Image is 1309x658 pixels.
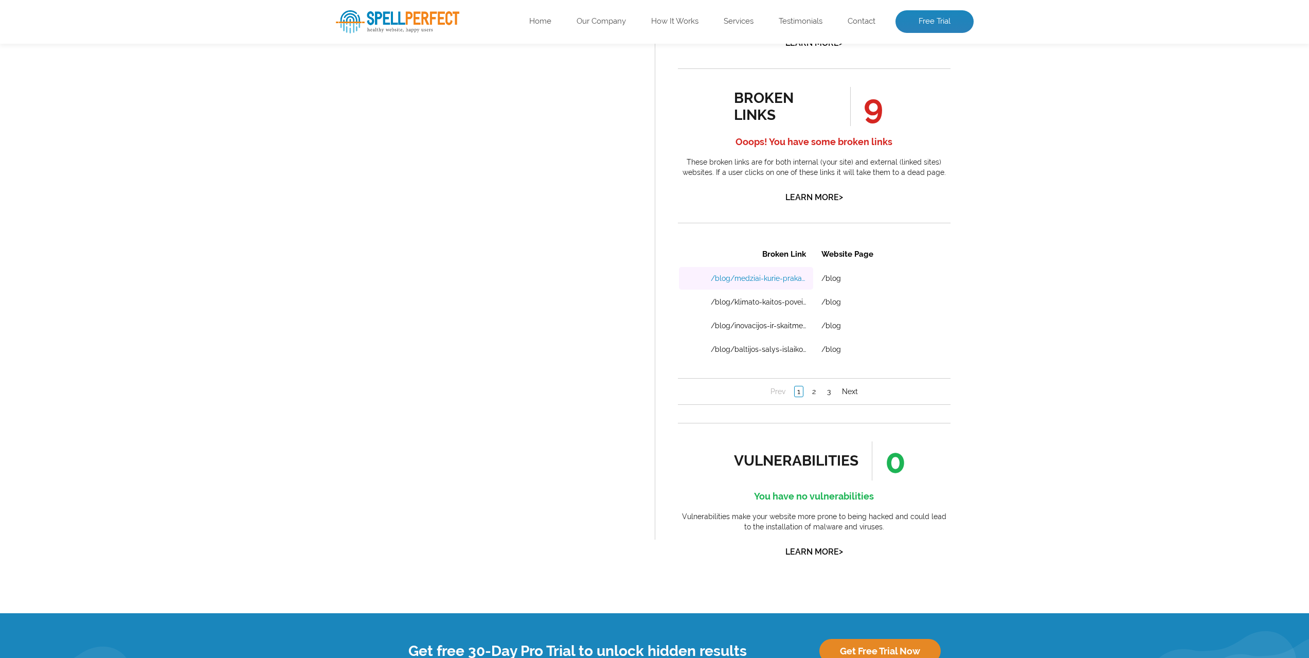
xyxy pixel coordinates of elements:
span: > [839,544,843,559]
a: How It Works [651,16,698,27]
span: > [839,190,843,204]
a: 3 [147,145,155,155]
a: /blog [144,80,163,88]
a: /blog/baltijos-salys-islaiko-lyderyste-medienos-energetikos-produktu-rinkoje [33,104,128,112]
img: SpellPerfect [336,10,459,33]
a: Contact [848,16,875,27]
a: /blog/medziai-kurie-prakaituoja-kaip-jie-atvesta [33,33,128,41]
a: /blog/inovacijos-ir-skaitmeninimas-baltijos-valstybiu-miskuose [33,80,128,88]
a: /blog [144,57,163,65]
th: Website Page [136,1,218,25]
p: These broken links are for both internal (your site) and external (linked sites) websites. If a u... [678,157,951,177]
span: 9 [850,87,883,126]
th: Broken Link [1,1,135,25]
h4: Ooops! You have some broken links [678,134,951,150]
a: Learn More> [785,192,843,202]
p: Vulnerabilities make your website more prone to being hacked and could lead to the installation o... [678,512,951,532]
a: 1 [116,145,125,156]
a: Learn More> [785,38,843,48]
a: 2 [132,145,140,155]
a: Services [724,16,754,27]
a: /blog/klimato-kaitos-poveikis-baltijos-[PERSON_NAME]-ekosistemoms [33,57,128,65]
a: Our Company [577,16,626,27]
a: Free Trial [895,10,974,33]
a: Learn More> [785,547,843,557]
a: Testimonials [779,16,822,27]
span: 0 [872,441,906,481]
a: /blog [144,104,163,112]
div: broken links [734,90,827,123]
h4: You have no vulnerabilities [678,488,951,505]
a: /blog [144,33,163,41]
a: Next [162,145,183,155]
div: vulnerabilities [734,452,859,469]
a: Home [529,16,551,27]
